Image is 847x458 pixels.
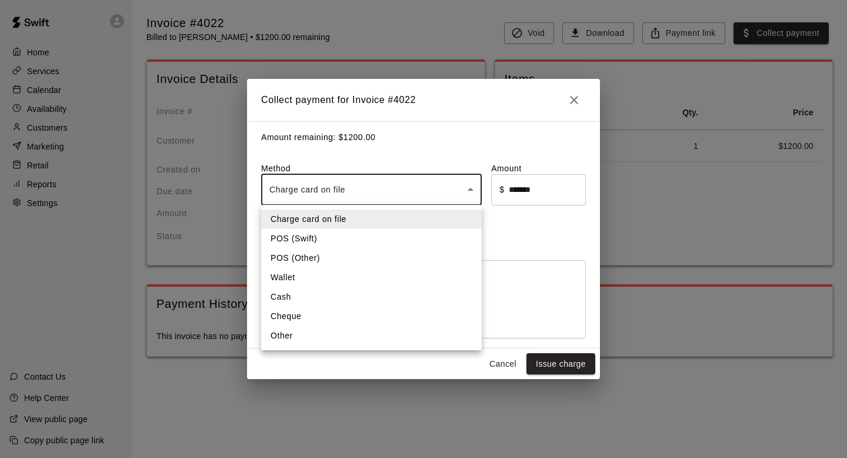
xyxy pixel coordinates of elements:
li: Other [261,326,482,346]
li: POS (Other) [261,248,482,268]
li: Wallet [261,268,482,287]
li: POS (Swift) [261,229,482,248]
li: Cash [261,287,482,307]
li: Cheque [261,307,482,326]
li: Charge card on file [261,210,482,229]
